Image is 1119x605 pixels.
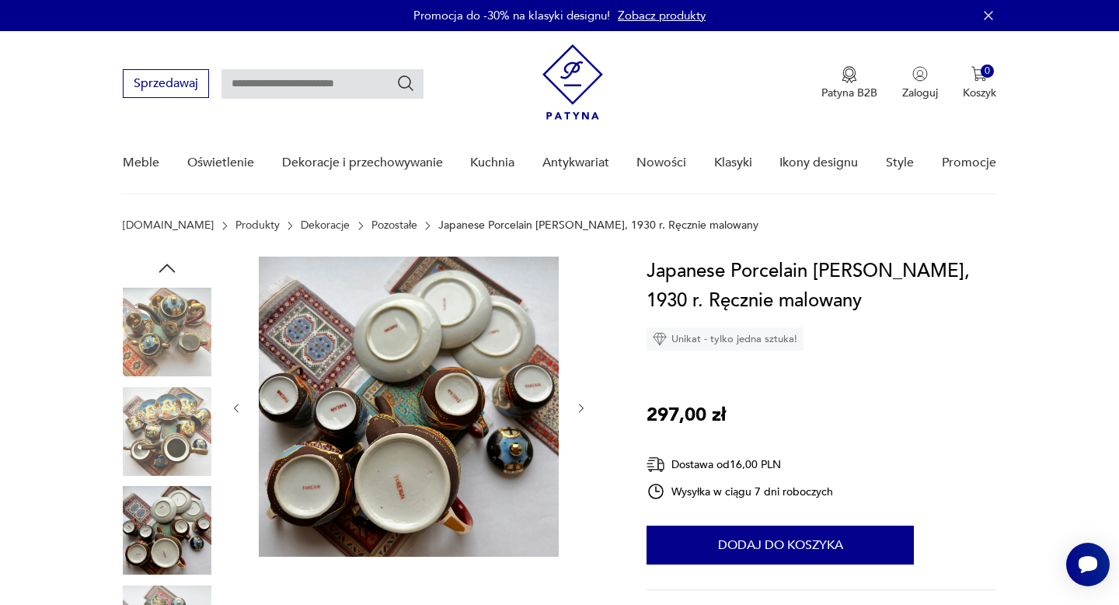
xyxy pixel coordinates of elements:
img: Zdjęcie produktu Japanese Porcelain Satsuma Moriage, 1930 r. Ręcznie malowany [123,288,211,376]
div: Unikat - tylko jedna sztuka! [647,327,804,351]
a: Nowości [636,133,686,193]
img: Ikona dostawy [647,455,665,474]
a: Style [886,133,914,193]
h1: Japanese Porcelain [PERSON_NAME], 1930 r. Ręcznie malowany [647,257,995,316]
img: Ikonka użytkownika [912,66,928,82]
img: Ikona diamentu [653,332,667,346]
a: [DOMAIN_NAME] [123,219,214,232]
div: 0 [981,65,994,78]
div: Dostawa od 16,00 PLN [647,455,833,474]
img: Ikona medalu [842,66,857,83]
p: Promocja do -30% na klasyki designu! [413,8,610,23]
p: 297,00 zł [647,400,726,430]
p: Japanese Porcelain [PERSON_NAME], 1930 r. Ręcznie malowany [438,219,758,232]
a: Dekoracje i przechowywanie [282,133,443,193]
p: Patyna B2B [821,86,877,100]
button: Sprzedawaj [123,69,209,98]
button: Szukaj [396,74,415,93]
img: Ikona koszyka [971,66,987,82]
iframe: Smartsupp widget button [1066,543,1110,586]
div: Wysyłka w ciągu 7 dni roboczych [647,482,833,501]
button: Zaloguj [902,66,938,100]
img: Patyna - sklep z meblami i dekoracjami vintage [542,44,603,120]
button: 0Koszyk [963,66,996,100]
a: Klasyki [714,133,752,193]
a: Sprzedawaj [123,79,209,90]
p: Zaloguj [902,86,938,100]
a: Kuchnia [470,133,514,193]
a: Promocje [942,133,996,193]
img: Zdjęcie produktu Japanese Porcelain Satsuma Moriage, 1930 r. Ręcznie malowany [259,257,559,557]
button: Dodaj do koszyka [647,526,914,565]
img: Zdjęcie produktu Japanese Porcelain Satsuma Moriage, 1930 r. Ręcznie malowany [123,486,211,575]
button: Patyna B2B [821,66,877,100]
a: Dekoracje [301,219,350,232]
a: Produkty [235,219,280,232]
a: Zobacz produkty [618,8,706,23]
a: Ikona medaluPatyna B2B [821,66,877,100]
a: Meble [123,133,159,193]
a: Pozostałe [371,219,417,232]
p: Koszyk [963,86,996,100]
a: Antykwariat [542,133,609,193]
a: Ikony designu [779,133,858,193]
img: Zdjęcie produktu Japanese Porcelain Satsuma Moriage, 1930 r. Ręcznie malowany [123,387,211,476]
a: Oświetlenie [187,133,254,193]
